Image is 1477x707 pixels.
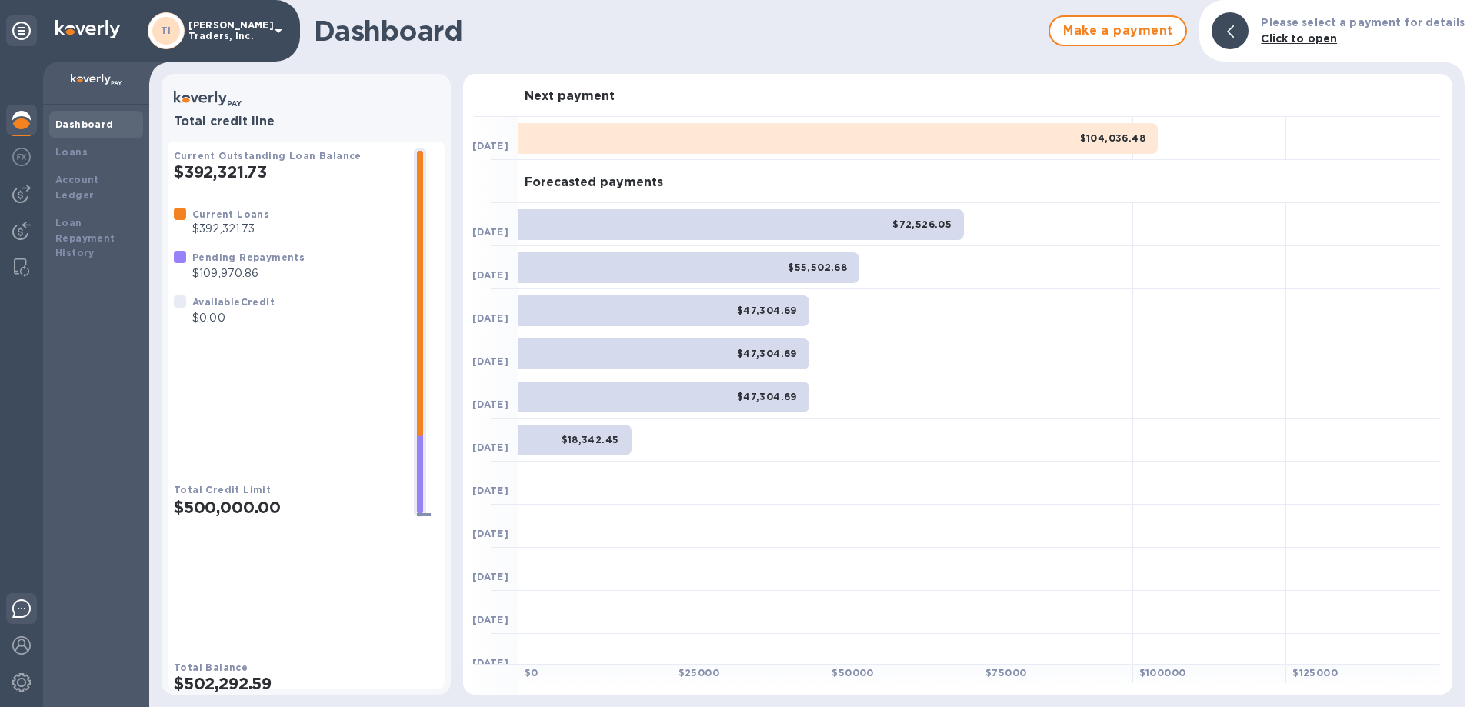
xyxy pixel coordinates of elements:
b: Total Balance [174,662,248,673]
b: $47,304.69 [737,305,797,316]
b: $ 75000 [985,667,1026,679]
h2: $502,292.59 [174,674,438,693]
b: [DATE] [472,399,508,410]
b: $ 25000 [678,667,719,679]
h3: Total credit line [174,115,438,129]
b: Please select a payment for details [1261,16,1465,28]
b: [DATE] [472,226,508,238]
b: $47,304.69 [737,348,797,359]
b: Current Outstanding Loan Balance [174,150,362,162]
b: [DATE] [472,528,508,539]
b: [DATE] [472,140,508,152]
b: TI [161,25,172,36]
b: Available Credit [192,296,275,308]
b: $18,342.45 [562,434,619,445]
img: Foreign exchange [12,148,31,166]
h3: Forecasted payments [525,175,663,190]
b: Loans [55,146,88,158]
b: Pending Repayments [192,252,305,263]
div: Unpin categories [6,15,37,46]
h2: $500,000.00 [174,498,402,517]
img: Logo [55,20,120,38]
h3: Next payment [525,89,615,104]
b: Click to open [1261,32,1337,45]
b: $72,526.05 [892,218,952,230]
p: $109,970.86 [192,265,305,282]
b: $ 100000 [1139,667,1186,679]
b: $ 0 [525,667,538,679]
b: $55,502.68 [788,262,847,273]
button: Make a payment [1049,15,1187,46]
b: [DATE] [472,269,508,281]
b: Loan Repayment History [55,217,115,259]
p: [PERSON_NAME] Traders, Inc. [188,20,265,42]
h1: Dashboard [314,15,1041,47]
h2: $392,321.73 [174,162,402,182]
b: Total Credit Limit [174,484,271,495]
b: $104,036.48 [1080,132,1145,144]
b: [DATE] [472,571,508,582]
p: $392,321.73 [192,221,269,237]
b: [DATE] [472,442,508,453]
p: $0.00 [192,310,275,326]
b: Dashboard [55,118,114,130]
b: Current Loans [192,208,269,220]
b: Account Ledger [55,174,99,201]
b: $ 125000 [1292,667,1338,679]
b: $ 50000 [832,667,873,679]
b: $47,304.69 [737,391,797,402]
b: [DATE] [472,355,508,367]
b: [DATE] [472,312,508,324]
b: [DATE] [472,614,508,625]
b: [DATE] [472,657,508,669]
span: Make a payment [1062,22,1173,40]
b: [DATE] [472,485,508,496]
